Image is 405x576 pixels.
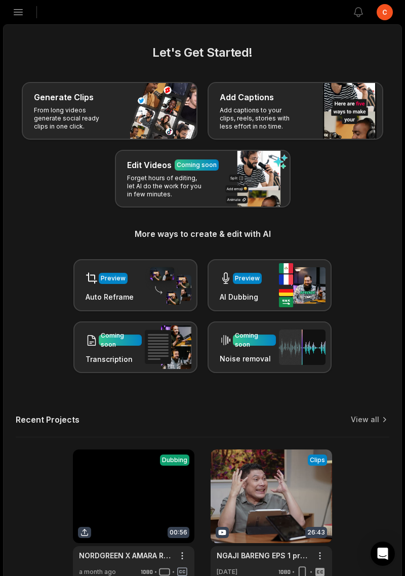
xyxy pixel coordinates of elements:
p: From long videos generate social ready clips in one click. [34,106,112,131]
div: Preview [235,274,260,283]
a: View all [351,415,379,425]
h3: Edit Videos [127,159,172,171]
h3: More ways to create & edit with AI [16,228,389,240]
img: transcription.png [145,325,191,369]
img: ai_dubbing.png [279,263,326,307]
h2: Let's Get Started! [16,44,389,62]
h2: Recent Projects [16,415,79,425]
h3: Noise removal [220,353,276,364]
div: Coming soon [235,331,274,349]
h3: AI Dubbing [220,292,262,302]
h3: Transcription [86,354,142,364]
div: Coming soon [101,331,140,349]
h3: Generate Clips [34,91,94,103]
div: Coming soon [177,160,217,170]
a: NGAJI BARENG EPS 1 preview [217,550,310,561]
h3: Add Captions [220,91,274,103]
div: Open Intercom Messenger [371,542,395,566]
div: Preview [101,274,126,283]
img: auto_reframe.png [145,266,191,305]
p: Forget hours of editing, let AI do the work for you in few minutes. [127,174,206,198]
h3: Auto Reframe [86,292,134,302]
p: Add captions to your clips, reels, stories with less effort in no time. [220,106,298,131]
a: NORDGREEN X AMARA REV2 [79,550,172,561]
img: noise_removal.png [279,330,326,364]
